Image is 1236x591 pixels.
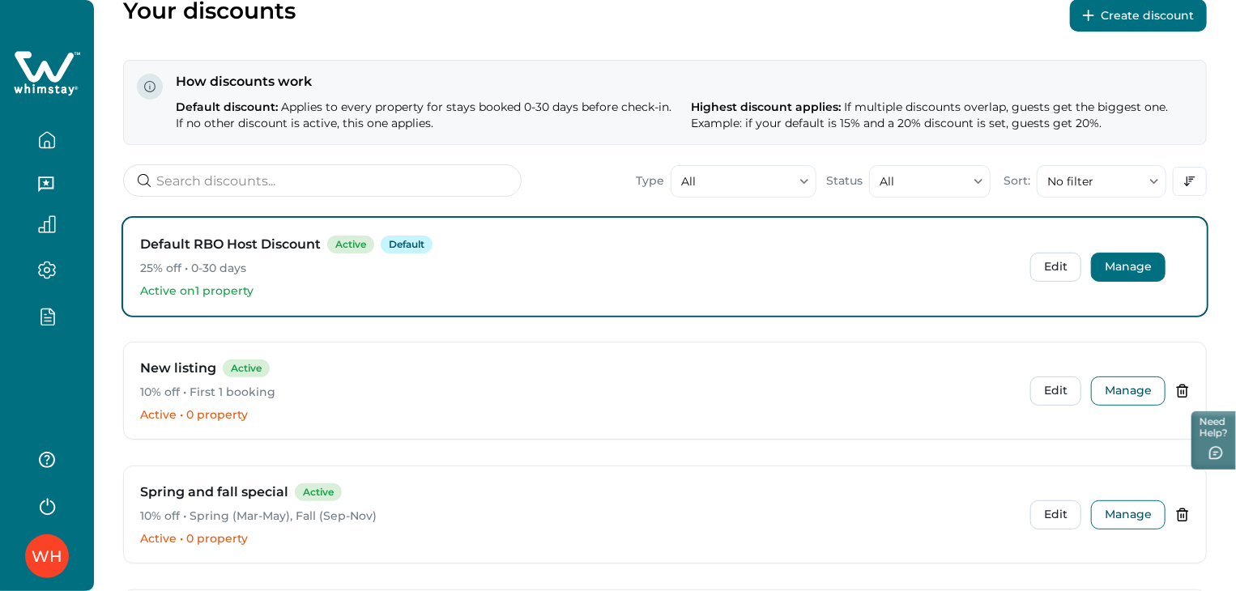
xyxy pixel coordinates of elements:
button: Manage [1091,376,1166,406]
p: 25% off • 0-30 days [140,261,1017,277]
p: Active • 0 property [140,407,1017,423]
button: Manage [1091,253,1166,282]
span: Active [327,236,374,253]
input: Search discounts... [123,164,522,197]
p: Active on 1 property [140,283,1017,300]
button: Edit [1030,376,1081,406]
p: Sort: [1004,173,1030,189]
p: Status [826,173,863,189]
span: If multiple discounts overlap, guests get the biggest one. Example: if your default is 15% and a ... [691,100,1168,130]
h3: Spring and fall special [140,483,288,502]
p: Type [636,173,664,189]
p: Default discount: [176,100,678,131]
p: 10% off • Spring (Mar-May), Fall (Sep-Nov) [140,508,1017,525]
button: Edit [1030,253,1081,282]
span: Active [223,359,270,377]
button: Manage [1091,500,1166,529]
p: Active • 0 property [140,531,1017,547]
div: Whimstay Host [32,537,62,576]
p: How discounts work [176,74,678,90]
h3: New listing [140,359,216,378]
span: Applies to every property for stays booked 0-30 days before check-in. If no other discount is act... [176,100,671,130]
p: 10% off • First 1 booking [140,385,1017,401]
button: Edit [1030,500,1081,529]
span: Default [381,236,433,253]
p: Highest discount applies: [691,74,1193,131]
h3: Default RBO Host Discount [140,235,321,254]
span: Active [295,483,342,501]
